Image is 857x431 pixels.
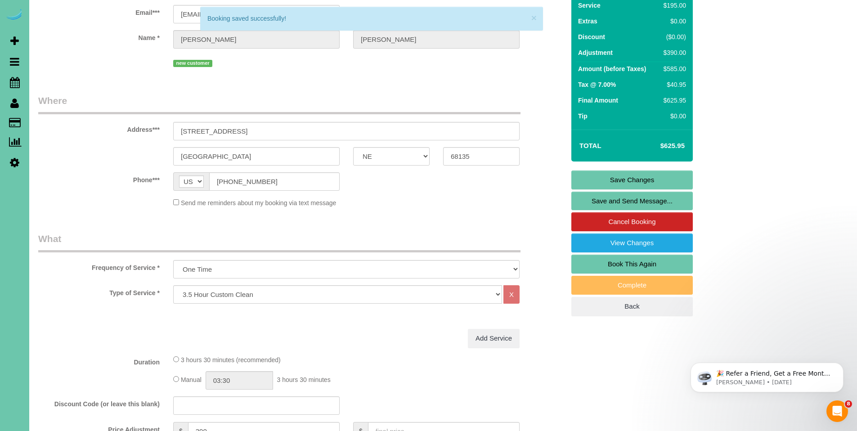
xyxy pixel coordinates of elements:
[579,142,601,149] strong: Total
[660,112,686,121] div: $0.00
[660,17,686,26] div: $0.00
[578,48,613,57] label: Adjustment
[31,30,166,42] label: Name *
[578,80,616,89] label: Tax @ 7.00%
[31,285,166,297] label: Type of Service *
[578,17,597,26] label: Extras
[578,64,646,73] label: Amount (before Taxes)
[660,80,686,89] div: $40.95
[578,112,588,121] label: Tip
[31,260,166,272] label: Frequency of Service *
[31,355,166,367] label: Duration
[660,64,686,73] div: $585.00
[660,32,686,41] div: ($0.00)
[660,1,686,10] div: $195.00
[531,13,537,22] button: ×
[31,396,166,409] label: Discount Code (or leave this blank)
[845,400,852,408] span: 8
[571,255,693,274] a: Book This Again
[277,376,331,383] span: 3 hours 30 minutes
[181,356,281,364] span: 3 hours 30 minutes (recommended)
[578,1,601,10] label: Service
[38,94,520,114] legend: Where
[571,212,693,231] a: Cancel Booking
[38,232,520,252] legend: What
[660,48,686,57] div: $390.00
[571,192,693,211] a: Save and Send Message...
[826,400,848,422] iframe: Intercom live chat
[468,329,520,348] a: Add Service
[571,171,693,189] a: Save Changes
[181,376,202,383] span: Manual
[578,96,618,105] label: Final Amount
[181,199,337,207] span: Send me reminders about my booking via text message
[677,344,857,407] iframe: Intercom notifications message
[578,32,605,41] label: Discount
[633,142,685,150] h4: $625.95
[660,96,686,105] div: $625.95
[571,233,693,252] a: View Changes
[173,60,212,67] span: new customer
[571,297,693,316] a: Back
[5,9,23,22] img: Automaid Logo
[207,14,536,23] div: Booking saved successfully!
